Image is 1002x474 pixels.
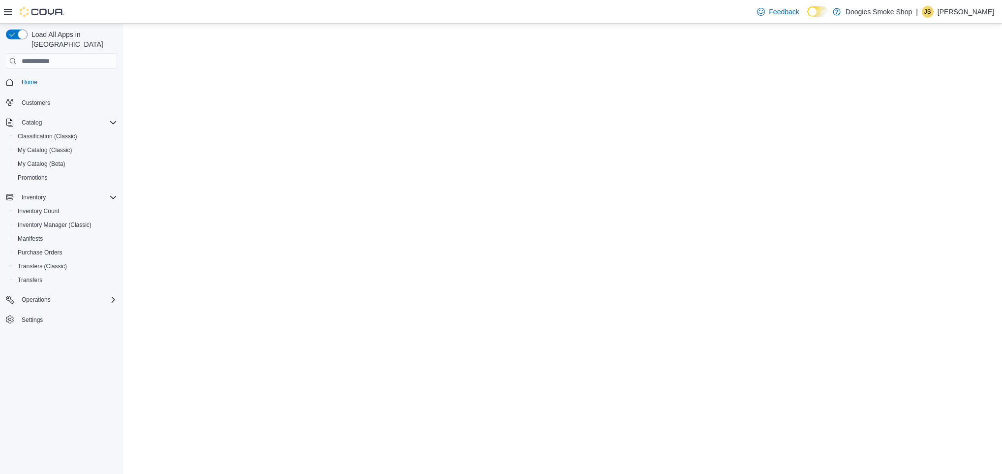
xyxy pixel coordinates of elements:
[18,294,55,306] button: Operations
[22,296,51,304] span: Operations
[28,30,117,49] span: Load All Apps in [GEOGRAPHIC_DATA]
[22,78,37,86] span: Home
[10,232,121,246] button: Manifests
[2,190,121,204] button: Inventory
[10,171,121,185] button: Promotions
[2,75,121,89] button: Home
[14,205,63,217] a: Inventory Count
[18,117,117,128] span: Catalog
[10,273,121,287] button: Transfers
[10,246,121,259] button: Purchase Orders
[14,172,117,184] span: Promotions
[18,314,47,326] a: Settings
[18,97,54,109] a: Customers
[18,314,117,326] span: Settings
[18,249,62,256] span: Purchase Orders
[18,160,65,168] span: My Catalog (Beta)
[18,146,72,154] span: My Catalog (Classic)
[10,157,121,171] button: My Catalog (Beta)
[2,313,121,327] button: Settings
[10,129,121,143] button: Classification (Classic)
[14,247,66,258] a: Purchase Orders
[14,144,117,156] span: My Catalog (Classic)
[18,191,117,203] span: Inventory
[14,172,52,184] a: Promotions
[14,158,117,170] span: My Catalog (Beta)
[18,132,77,140] span: Classification (Classic)
[10,259,121,273] button: Transfers (Classic)
[14,274,46,286] a: Transfers
[22,193,46,201] span: Inventory
[769,7,799,17] span: Feedback
[22,119,42,126] span: Catalog
[2,116,121,129] button: Catalog
[18,235,43,243] span: Manifests
[2,293,121,307] button: Operations
[14,158,69,170] a: My Catalog (Beta)
[22,316,43,324] span: Settings
[22,99,50,107] span: Customers
[18,76,117,88] span: Home
[14,205,117,217] span: Inventory Count
[18,221,91,229] span: Inventory Manager (Classic)
[14,260,117,272] span: Transfers (Classic)
[10,218,121,232] button: Inventory Manager (Classic)
[938,6,994,18] p: [PERSON_NAME]
[14,233,47,245] a: Manifests
[753,2,803,22] a: Feedback
[916,6,918,18] p: |
[14,219,117,231] span: Inventory Manager (Classic)
[6,71,117,352] nav: Complex example
[10,143,121,157] button: My Catalog (Classic)
[924,6,931,18] span: JS
[18,117,46,128] button: Catalog
[14,144,76,156] a: My Catalog (Classic)
[14,233,117,245] span: Manifests
[18,207,60,215] span: Inventory Count
[2,95,121,109] button: Customers
[18,96,117,108] span: Customers
[14,274,117,286] span: Transfers
[18,174,48,182] span: Promotions
[10,204,121,218] button: Inventory Count
[14,260,71,272] a: Transfers (Classic)
[18,294,117,306] span: Operations
[14,130,117,142] span: Classification (Classic)
[922,6,934,18] div: Jerica Sherlock
[14,130,81,142] a: Classification (Classic)
[18,76,41,88] a: Home
[14,219,95,231] a: Inventory Manager (Classic)
[18,262,67,270] span: Transfers (Classic)
[14,247,117,258] span: Purchase Orders
[18,191,50,203] button: Inventory
[18,276,42,284] span: Transfers
[846,6,912,18] p: Doogies Smoke Shop
[807,6,828,17] input: Dark Mode
[20,7,64,17] img: Cova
